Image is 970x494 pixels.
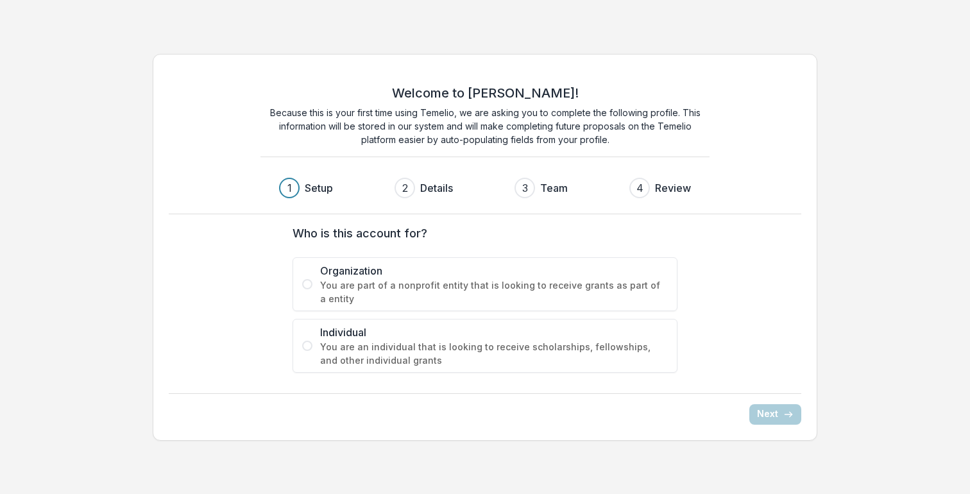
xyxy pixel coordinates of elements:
[749,404,801,425] button: Next
[293,225,670,242] label: Who is this account for?
[320,278,668,305] span: You are part of a nonprofit entity that is looking to receive grants as part of a entity
[305,180,333,196] h3: Setup
[279,178,691,198] div: Progress
[320,263,668,278] span: Organization
[287,180,292,196] div: 1
[402,180,408,196] div: 2
[420,180,453,196] h3: Details
[522,180,528,196] div: 3
[540,180,568,196] h3: Team
[392,85,579,101] h2: Welcome to [PERSON_NAME]!
[320,340,668,367] span: You are an individual that is looking to receive scholarships, fellowships, and other individual ...
[260,106,710,146] p: Because this is your first time using Temelio, we are asking you to complete the following profil...
[320,325,668,340] span: Individual
[655,180,691,196] h3: Review
[636,180,643,196] div: 4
